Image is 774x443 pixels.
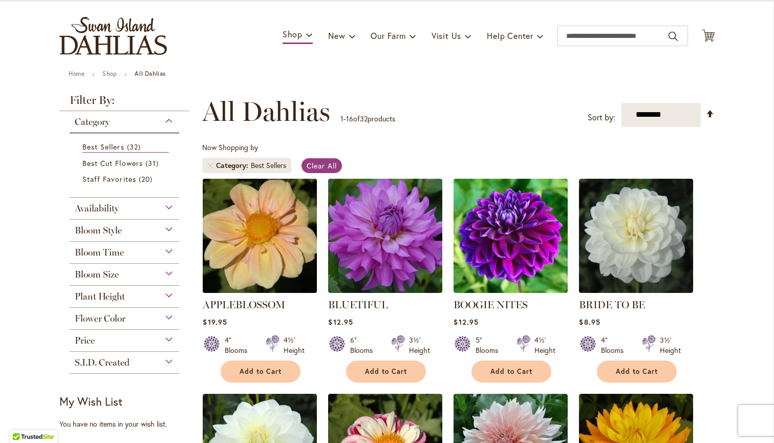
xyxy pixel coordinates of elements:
[135,70,166,77] strong: All Dahlias
[82,141,169,153] a: Best Sellers
[454,285,568,295] a: BOOGIE NITES
[200,176,320,296] img: APPLEBLOSSOM
[59,95,189,111] strong: Filter By:
[579,317,600,327] span: $8.95
[59,419,196,429] div: You have no items in your wish list.
[284,335,305,355] div: 4½' Height
[59,17,167,55] a: store logo
[82,158,169,168] a: Best Cut Flowers
[328,285,442,295] a: Bluetiful
[240,367,282,376] span: Add to Cart
[476,335,504,355] div: 5" Blooms
[75,116,110,128] span: Category
[82,158,143,168] span: Best Cut Flowers
[203,317,227,327] span: $19.95
[454,299,528,311] a: BOOGIE NITES
[490,367,532,376] span: Add to Cart
[371,30,405,41] span: Our Farm
[340,114,343,123] span: 1
[328,317,353,327] span: $12.95
[75,225,122,236] span: Bloom Style
[145,158,161,168] span: 31
[75,357,130,368] span: S.I.D. Created
[307,161,337,171] span: Clear All
[202,96,330,127] span: All Dahlias
[202,142,258,152] span: Now Shopping by
[75,269,119,280] span: Bloom Size
[283,29,303,39] span: Shop
[360,114,368,123] span: 32
[534,335,555,355] div: 4½' Height
[471,361,551,383] button: Add to Cart
[365,367,407,376] span: Add to Cart
[221,361,300,383] button: Add to Cart
[75,291,125,302] span: Plant Height
[340,111,395,127] p: - of products
[601,335,630,355] div: 4" Blooms
[454,179,568,293] img: BOOGIE NITES
[82,174,136,184] span: Staff Favorites
[203,285,317,295] a: APPLEBLOSSOM
[588,108,615,127] label: Sort by:
[251,160,286,171] div: Best Sellers
[328,299,388,311] a: BLUETIFUL
[328,179,442,293] img: Bluetiful
[487,30,533,41] span: Help Center
[302,158,342,173] a: Clear All
[454,317,478,327] span: $12.95
[203,299,285,311] a: APPLEBLOSSOM
[409,335,430,355] div: 3½' Height
[579,299,645,311] a: BRIDE TO BE
[69,70,84,77] a: Home
[82,174,169,184] a: Staff Favorites
[328,30,345,41] span: New
[225,335,253,355] div: 4" Blooms
[82,142,124,152] span: Best Sellers
[216,160,251,171] span: Category
[75,313,125,324] span: Flower Color
[8,407,36,435] iframe: Launch Accessibility Center
[616,367,658,376] span: Add to Cart
[207,162,213,168] a: Remove Category Best Sellers
[75,203,119,214] span: Availability
[597,361,677,383] button: Add to Cart
[346,361,426,383] button: Add to Cart
[102,70,117,77] a: Shop
[127,141,143,152] span: 32
[75,247,124,258] span: Bloom Time
[432,30,461,41] span: Visit Us
[346,114,353,123] span: 16
[579,285,693,295] a: BRIDE TO BE
[139,174,155,184] span: 20
[579,179,693,293] img: BRIDE TO BE
[59,394,122,409] strong: My Wish List
[660,335,681,355] div: 3½' Height
[350,335,379,355] div: 6" Blooms
[75,335,95,346] span: Price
